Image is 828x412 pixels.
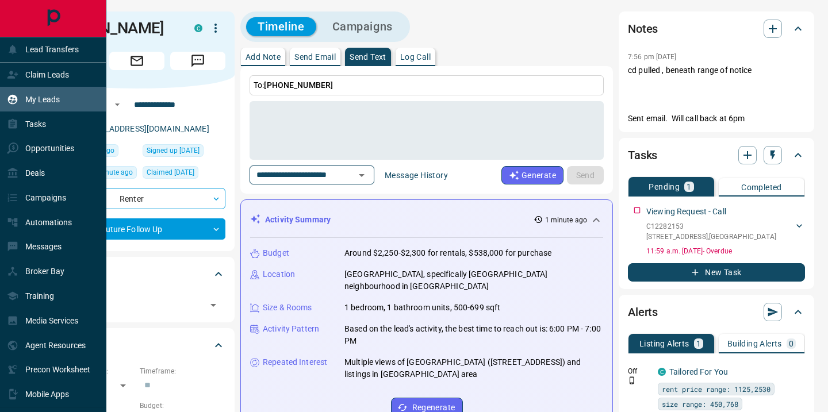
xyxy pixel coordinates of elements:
p: Based on the lead's activity, the best time to reach out is: 6:00 PM - 7:00 PM [344,323,603,347]
h1: [PERSON_NAME] [48,19,177,37]
p: To: [250,75,604,95]
span: Signed up [DATE] [147,145,200,156]
p: Viewing Request - Call [646,206,726,218]
p: 1 [687,183,691,191]
button: Generate [501,166,563,184]
p: Around $2,250-$2,300 for rentals, $538,000 for purchase [344,247,551,259]
button: Timeline [246,17,316,36]
p: Add Note [246,53,281,61]
div: Activity Summary1 minute ago [250,209,603,230]
div: condos.ca [194,24,202,32]
button: Open [205,297,221,313]
p: Activity Summary [265,214,331,226]
div: condos.ca [658,368,666,376]
p: cd pulled , beneath range of notice Sent email. Will call back at 6pm [628,64,805,125]
p: Size & Rooms [263,302,312,314]
p: Send Email [294,53,336,61]
div: Criteria [48,332,225,359]
div: Renter [48,188,225,209]
p: Timeframe: [140,366,225,376]
p: Repeated Interest [263,356,327,368]
p: 7:56 pm [DATE] [628,53,677,61]
span: Message [170,52,225,70]
p: Pending [649,183,680,191]
a: [EMAIL_ADDRESS][DOMAIN_NAME] [79,124,209,133]
span: Claimed [DATE] [147,167,194,178]
p: 0 [789,340,793,348]
p: 1 minute ago [545,215,587,225]
div: Tasks [628,141,805,169]
div: Wed Oct 08 2025 [143,166,225,182]
p: Activity Pattern [263,323,319,335]
p: Off [628,366,651,376]
a: Tailored For You [669,367,728,376]
p: Building Alerts [727,340,782,348]
p: Multiple views of [GEOGRAPHIC_DATA] ([STREET_ADDRESS]) and listings in [GEOGRAPHIC_DATA] area [344,356,603,380]
span: Email [109,52,164,70]
p: Budget [263,247,289,259]
p: Completed [741,183,782,191]
div: Alerts [628,298,805,326]
h2: Notes [628,20,658,38]
p: C12282153 [646,221,776,232]
div: Tue Oct 07 2025 [143,144,225,160]
p: Location [263,268,295,280]
p: 1 [696,340,701,348]
p: 1 bedroom, 1 bathroom units, 500-699 sqft [344,302,500,314]
p: Send Text [350,53,386,61]
h2: Tasks [628,146,657,164]
p: Log Call [400,53,431,61]
p: Budget: [140,401,225,411]
p: 11:59 a.m. [DATE] - Overdue [646,246,805,256]
button: Open [354,167,370,183]
button: Message History [378,166,455,184]
p: [GEOGRAPHIC_DATA], specifically [GEOGRAPHIC_DATA] neighbourhood in [GEOGRAPHIC_DATA] [344,268,603,292]
button: Campaigns [321,17,404,36]
span: rent price range: 1125,2530 [662,383,770,395]
button: New Task [628,263,805,282]
div: Future Follow Up [48,218,225,240]
span: size range: 450,768 [662,398,738,410]
div: Notes [628,15,805,43]
span: [PHONE_NUMBER] [264,80,333,90]
button: Open [110,98,124,111]
h2: Alerts [628,303,658,321]
p: [STREET_ADDRESS] , [GEOGRAPHIC_DATA] [646,232,776,242]
svg: Push Notification Only [628,376,636,384]
p: Listing Alerts [639,340,689,348]
div: Tags [48,260,225,288]
div: C12282153[STREET_ADDRESS],[GEOGRAPHIC_DATA] [646,219,805,244]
